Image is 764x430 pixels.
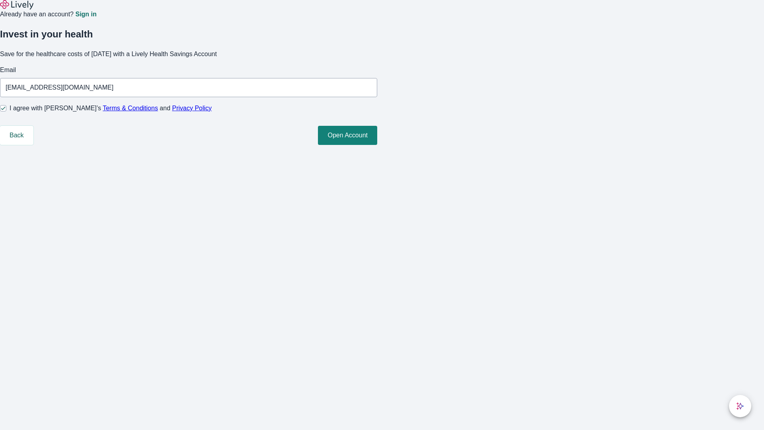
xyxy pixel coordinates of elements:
a: Privacy Policy [172,105,212,111]
svg: Lively AI Assistant [736,402,744,410]
a: Terms & Conditions [103,105,158,111]
button: chat [729,395,751,417]
a: Sign in [75,11,96,18]
button: Open Account [318,126,377,145]
span: I agree with [PERSON_NAME]’s and [10,104,212,113]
